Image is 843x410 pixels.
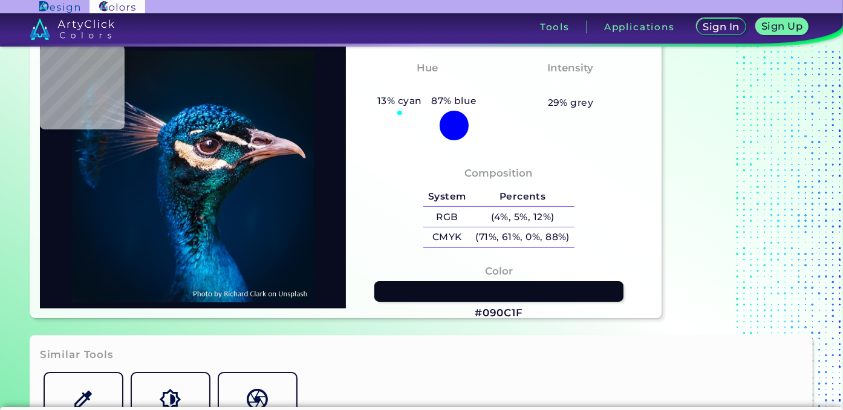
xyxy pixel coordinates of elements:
[40,348,114,362] h3: Similar Tools
[30,18,115,40] img: logo_artyclick_colors_white.svg
[247,389,268,410] img: icon_color_names_dictionary.svg
[540,22,570,31] h3: Tools
[705,22,738,31] h5: Sign In
[699,19,743,34] a: Sign In
[471,207,574,227] h5: (4%, 5%, 12%)
[423,187,470,207] h5: System
[542,79,599,93] h3: Medium
[373,93,426,109] h5: 13% cyan
[73,389,94,410] img: icon_color_name_finder.svg
[423,207,470,227] h5: RGB
[423,227,470,247] h5: CMYK
[471,187,574,207] h5: Percents
[548,95,594,111] h5: 29% grey
[465,164,533,182] h4: Composition
[160,389,181,410] img: icon_color_shades.svg
[758,19,806,34] a: Sign Up
[388,79,467,93] h3: Tealish Blue
[548,59,594,77] h4: Intensity
[427,93,482,109] h5: 87% blue
[417,59,438,77] h4: Hue
[485,262,513,280] h4: Color
[764,22,801,31] h5: Sign Up
[604,22,675,31] h3: Applications
[471,227,574,247] h5: (71%, 61%, 0%, 88%)
[475,306,523,321] h3: #090C1F
[39,1,80,13] img: ArtyClick Design logo
[46,51,340,302] img: img_pavlin.jpg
